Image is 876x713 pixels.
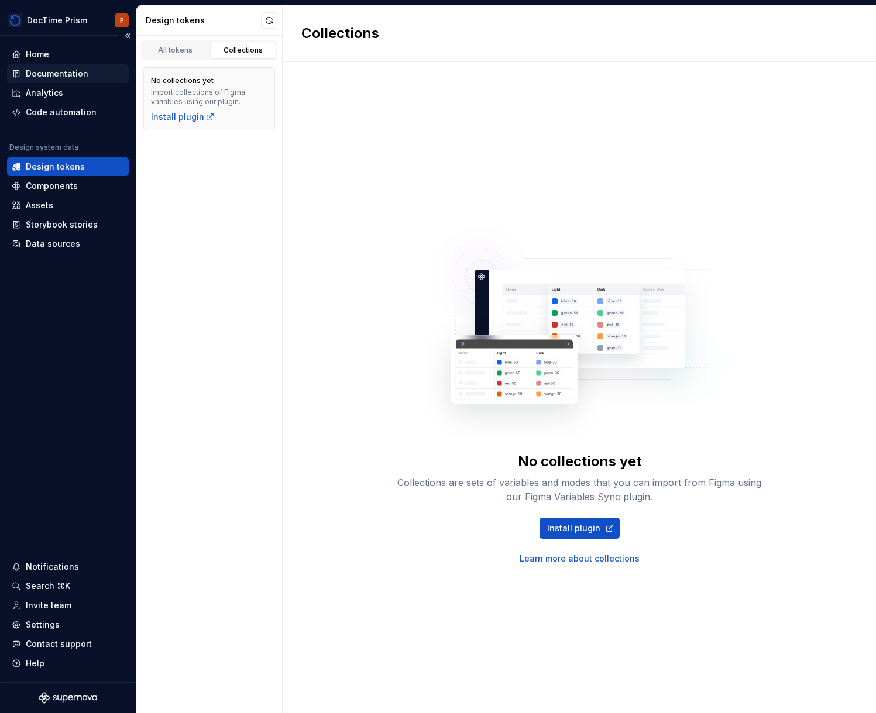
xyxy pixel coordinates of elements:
div: Design tokens [26,161,85,173]
div: Storybook stories [26,219,98,230]
a: Install plugin [540,518,620,539]
button: Contact support [7,635,129,653]
a: Storybook stories [7,215,129,234]
a: Code automation [7,103,129,122]
a: Assets [7,196,129,215]
svg: Supernova Logo [39,692,97,704]
div: Assets [26,199,53,211]
a: Learn more about collections [520,553,640,564]
button: Search ⌘K [7,577,129,595]
div: DocTime Prism [27,15,87,26]
a: Components [7,177,129,195]
div: Documentation [26,68,88,80]
div: Collections are sets of variables and modes that you can import from Figma using our Figma Variab... [392,476,767,504]
div: Import collections of Figma variables using our plugin. [151,88,267,106]
a: Data sources [7,235,129,253]
div: Contact support [26,638,92,650]
a: Analytics [7,84,129,102]
div: Settings [26,619,60,631]
button: Notifications [7,557,129,576]
div: Design tokens [146,15,261,26]
a: Settings [7,615,129,634]
img: 90418a54-4231-473e-b32d-b3dd03b28af1.png [8,13,22,27]
div: No collections yet [518,452,641,471]
div: Code automation [26,106,97,118]
div: All tokens [146,46,205,55]
div: Help [26,657,44,669]
div: Search ⌘K [26,580,70,592]
div: P [120,16,124,25]
div: Design system data [9,143,78,152]
div: Invite team [26,600,71,611]
a: Documentation [7,64,129,83]
div: Analytics [26,87,63,99]
a: Design tokens [7,157,129,176]
a: Install plugin [151,111,215,123]
a: Invite team [7,596,129,615]
div: No collections yet [151,76,214,85]
div: Data sources [26,238,80,250]
button: DocTime PrismP [2,8,133,33]
a: Home [7,45,129,64]
div: Home [26,49,49,60]
button: Collapse sidebar [119,27,136,44]
div: Collections [214,46,273,55]
h2: Collections [301,24,379,43]
div: Components [26,180,78,192]
button: Help [7,654,129,673]
span: Install plugin [547,522,600,534]
div: Notifications [26,561,79,573]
